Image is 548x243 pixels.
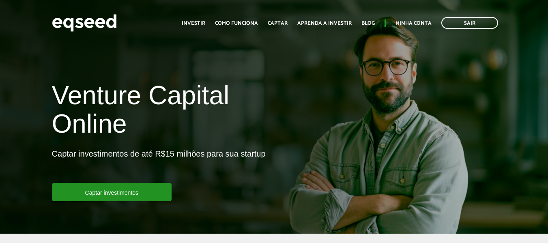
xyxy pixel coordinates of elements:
a: Minha conta [395,21,432,26]
a: Captar [268,21,288,26]
a: Sair [441,17,498,29]
a: Investir [182,21,205,26]
a: Blog [361,21,375,26]
a: Aprenda a investir [297,21,352,26]
p: Captar investimentos de até R$15 milhões para sua startup [52,149,266,183]
a: Como funciona [215,21,258,26]
img: EqSeed [52,12,117,34]
h1: Venture Capital Online [52,81,268,142]
a: Captar investimentos [52,183,172,201]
